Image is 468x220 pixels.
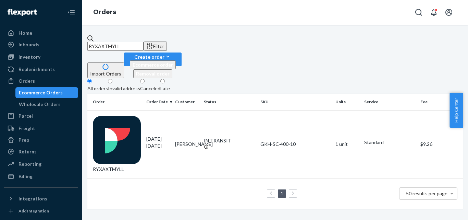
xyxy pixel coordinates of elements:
[108,85,140,92] div: Invalid address
[146,136,170,149] div: [DATE]
[19,161,41,167] div: Reporting
[449,93,463,128] button: Help Center
[4,171,78,182] a: Billing
[418,110,463,178] td: $9.26
[87,85,108,92] div: All orders
[136,71,170,77] span: Removal order
[4,159,78,170] a: Reporting
[19,148,37,155] div: Returns
[87,79,92,83] input: All orders
[427,5,441,19] button: Open notifications
[133,62,173,68] span: Ecommerce order
[87,42,144,51] input: Search orders
[19,173,33,180] div: Billing
[19,54,40,60] div: Inventory
[19,41,39,48] div: Inbounds
[146,142,170,149] p: [DATE]
[88,2,122,22] ol: breadcrumbs
[412,5,426,19] button: Open Search Box
[19,78,35,84] div: Orders
[133,69,172,78] button: Removal order
[93,8,116,16] a: Orders
[19,195,47,202] div: Integrations
[144,94,172,110] th: Order Date
[4,39,78,50] a: Inbounds
[204,137,255,144] div: IN TRANSIT
[8,9,37,16] img: Flexport logo
[4,64,78,75] a: Replenishments
[15,99,78,110] a: Wholesale Orders
[160,85,170,92] div: Late
[260,141,330,148] div: GKH-SC-400-10
[87,94,144,110] th: Order
[64,5,78,19] button: Close Navigation
[19,125,35,132] div: Freight
[19,137,29,143] div: Prep
[4,111,78,121] a: Parcel
[160,79,165,83] input: Late
[19,30,32,36] div: Home
[130,53,176,60] div: Create order
[130,60,176,69] button: Ecommerce order
[146,43,164,50] div: Filter
[108,79,112,83] input: Invalid address
[4,146,78,157] a: Returns
[418,94,463,110] th: Fee
[4,76,78,86] a: Orders
[361,94,418,110] th: Service
[93,116,141,173] div: RYXAXTMYLL
[140,79,145,83] input: Canceled
[19,101,61,108] div: Wholesale Orders
[87,62,124,78] button: Import Orders
[406,190,447,196] span: 50 results per page
[15,87,78,98] a: Ecommerce Orders
[140,85,160,92] div: Canceled
[201,94,257,110] th: Status
[279,190,285,196] a: Page 1 is your current page
[175,99,198,105] div: Customer
[4,27,78,38] a: Home
[4,207,78,215] a: Add Integration
[144,42,167,51] button: Filter
[19,66,55,73] div: Replenishments
[4,51,78,62] a: Inventory
[364,139,415,146] p: Standard
[4,123,78,134] a: Freight
[124,53,182,66] button: Create orderEcommerce orderRemoval order
[333,110,361,178] td: 1 unit
[19,113,33,119] div: Parcel
[4,193,78,204] button: Integrations
[4,135,78,146] a: Prep
[19,208,49,214] div: Add Integration
[19,89,63,96] div: Ecommerce Orders
[172,110,201,178] td: [PERSON_NAME]
[442,5,456,19] button: Open account menu
[258,94,333,110] th: SKU
[333,94,361,110] th: Units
